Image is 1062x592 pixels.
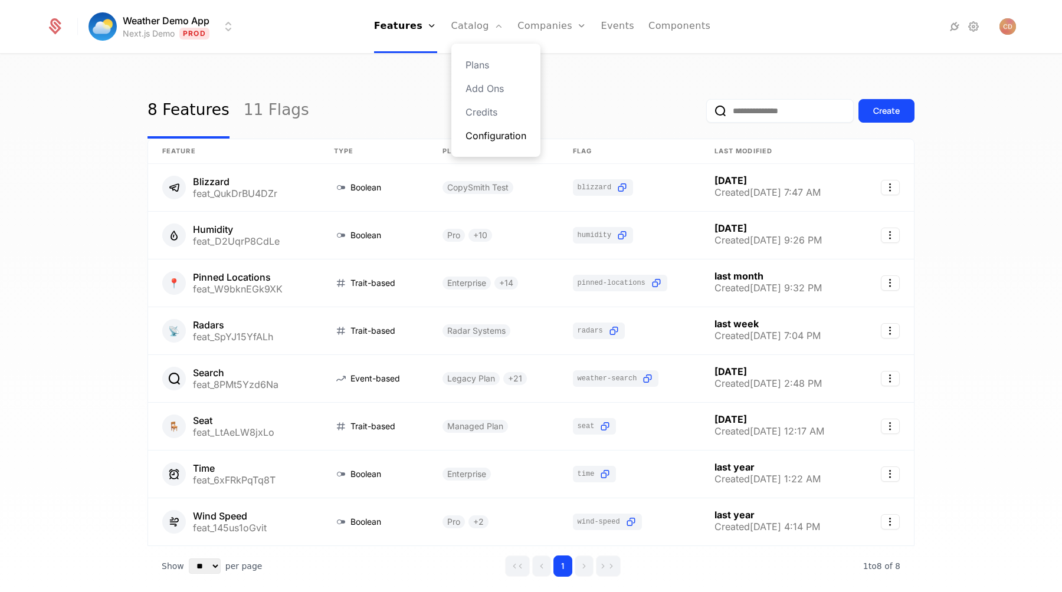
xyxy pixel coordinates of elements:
button: Select action [881,275,900,291]
button: Go to first page [505,555,530,577]
img: Cole Demo [999,18,1016,35]
select: Select page size [189,558,221,574]
span: per page [225,560,263,572]
span: Weather Demo App [123,14,209,28]
button: Select action [881,466,900,482]
button: Go to last page [596,555,621,577]
a: 8 Features [147,83,230,139]
button: Create [858,99,914,123]
button: Select action [881,323,900,338]
button: Select action [881,228,900,243]
a: 11 Flags [244,83,309,139]
a: Settings [966,19,981,34]
th: Feature [148,139,320,164]
th: Last Modified [700,139,860,164]
a: Plans [466,58,526,72]
span: Show [162,560,184,572]
div: Table pagination [147,546,914,586]
button: Select action [881,371,900,386]
button: Open user button [999,18,1016,35]
a: Add Ons [466,81,526,96]
img: Weather Demo App [88,12,117,41]
span: Prod [179,28,209,40]
th: Type [320,139,429,164]
button: Select action [881,514,900,529]
button: Select environment [92,14,235,40]
button: Go to previous page [532,555,551,577]
div: Page navigation [505,555,621,577]
button: Select action [881,419,900,434]
th: Plans [428,139,558,164]
div: Next.js Demo [123,28,175,40]
button: Select action [881,180,900,195]
div: Create [873,105,900,117]
a: Credits [466,105,526,119]
th: Flag [559,139,700,164]
span: 8 [863,561,900,571]
button: Go to page 1 [553,555,572,577]
a: Integrations [948,19,962,34]
a: Configuration [466,129,526,143]
span: 1 to 8 of [863,561,895,571]
button: Go to next page [575,555,594,577]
